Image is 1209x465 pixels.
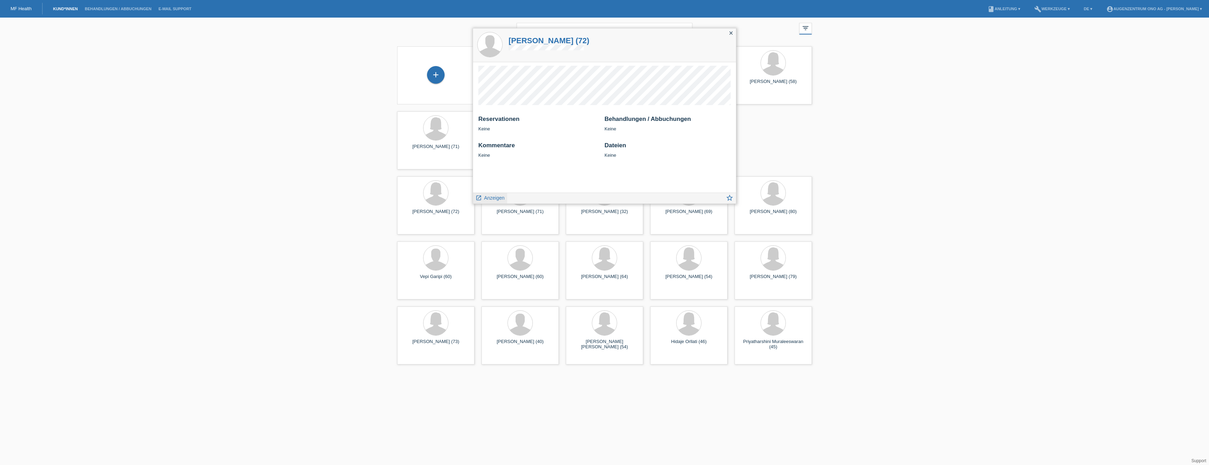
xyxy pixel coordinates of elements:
div: [PERSON_NAME] (71) [487,209,553,220]
i: build [1034,6,1041,13]
div: [PERSON_NAME] (60) [487,274,553,285]
span: Anzeigen [484,195,504,201]
div: [PERSON_NAME] (79) [740,274,806,285]
a: E-Mail Support [155,7,195,11]
i: launch [476,195,482,201]
div: Hidaje Orllati (46) [656,339,722,350]
div: Keine [478,142,599,158]
div: Keine [604,142,731,158]
a: bookAnleitung ▾ [984,7,1024,11]
i: close [728,30,734,36]
a: account_circleAugenzentrum ONO AG - [PERSON_NAME] ▾ [1103,7,1205,11]
div: Kund*in hinzufügen [427,69,444,81]
div: Keine [604,116,731,131]
i: account_circle [1106,6,1113,13]
div: [PERSON_NAME] (40) [487,339,553,350]
a: MF Health [11,6,32,11]
h2: Behandlungen / Abbuchungen [604,116,731,126]
div: [PERSON_NAME] (71) [403,144,469,155]
a: Behandlungen / Abbuchungen [81,7,155,11]
div: [PERSON_NAME] (72) [403,209,469,220]
div: [PERSON_NAME] (32) [571,209,638,220]
div: [PERSON_NAME] (54) [656,274,722,285]
div: [PERSON_NAME] (73) [403,339,469,350]
h2: Reservationen [478,116,599,126]
input: Suche... [517,23,692,39]
div: [PERSON_NAME] (69) [656,209,722,220]
h2: Kommentare [478,142,599,153]
i: book [988,6,995,13]
a: launch Anzeigen [476,193,505,202]
a: Kund*innen [50,7,81,11]
div: [PERSON_NAME] (64) [571,274,638,285]
a: [PERSON_NAME] (72) [509,36,589,45]
h2: Dateien [604,142,731,153]
i: filter_list [802,24,809,32]
a: DE ▾ [1080,7,1096,11]
div: Priyatharshini Muraleeswaran (45) [740,339,806,350]
a: Support [1191,458,1206,463]
div: Vepi Garipi (60) [403,274,469,285]
div: Keine [478,116,599,131]
div: [PERSON_NAME] [PERSON_NAME] (54) [571,339,638,350]
div: [PERSON_NAME] (80) [740,209,806,220]
a: buildWerkzeuge ▾ [1031,7,1073,11]
i: star_border [726,194,733,202]
div: [PERSON_NAME] (58) [740,79,806,90]
a: star_border [726,195,733,204]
